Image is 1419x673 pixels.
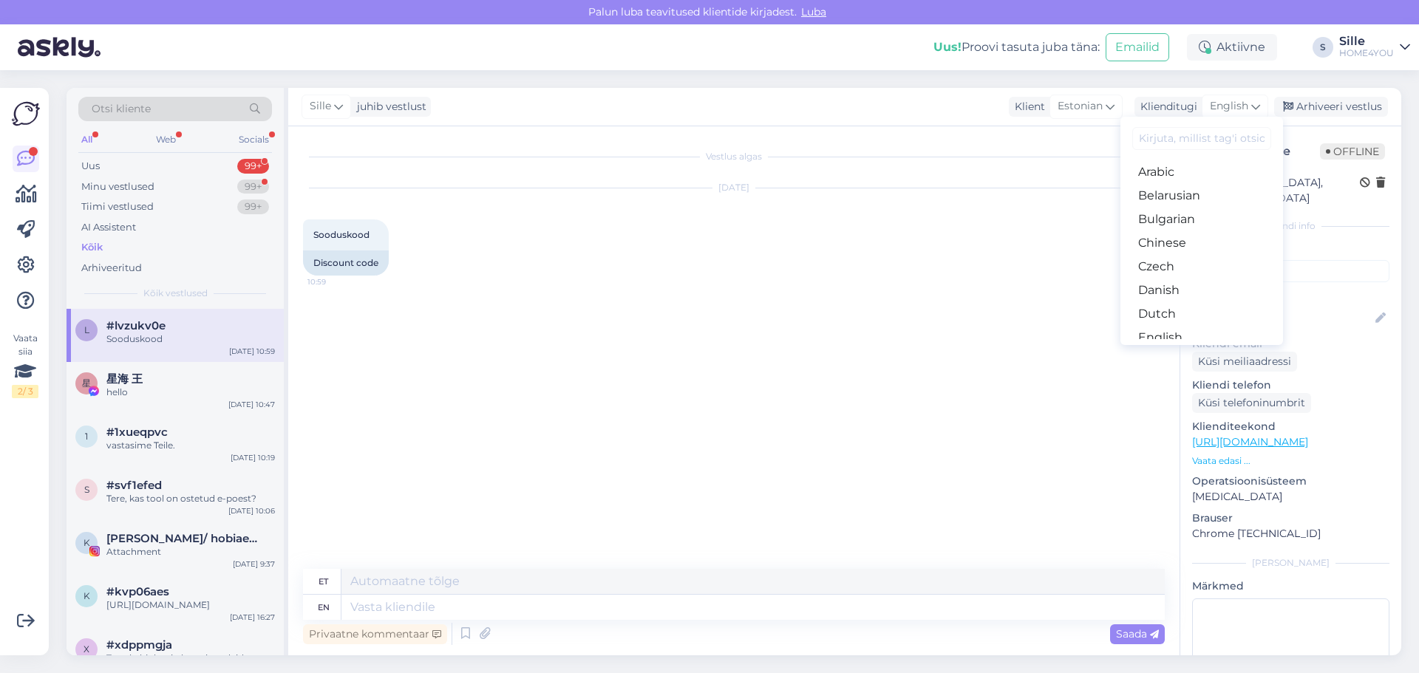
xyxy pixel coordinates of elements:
div: Tiimi vestlused [81,199,154,214]
b: Uus! [933,40,962,54]
div: [DATE] [303,181,1165,194]
span: 星海 王 [106,372,143,386]
a: Czech [1120,255,1283,279]
div: [DATE] 10:06 [228,505,275,516]
span: #1xueqpvc [106,426,168,439]
p: Chrome [TECHNICAL_ID] [1192,526,1389,542]
a: Danish [1120,279,1283,302]
span: 星 [82,378,91,389]
div: 2 / 3 [12,385,38,398]
div: en [318,595,330,620]
span: Sooduskood [313,229,370,240]
span: Kõik vestlused [143,287,208,300]
span: k [84,590,90,601]
div: Arhiveeritud [81,261,142,276]
div: Web [153,130,179,149]
div: Tere, kahjuks ei ole narivoodeid. [106,652,275,665]
span: s [84,484,89,495]
div: Küsi meiliaadressi [1192,352,1297,372]
a: Bulgarian [1120,208,1283,231]
a: SilleHOME4YOU [1339,35,1410,59]
span: #kvp06aes [106,585,169,598]
span: 10:59 [307,276,363,287]
div: Socials [236,130,272,149]
span: Sille [310,98,331,115]
div: HOME4YOU [1339,47,1394,59]
img: Askly Logo [12,100,40,128]
div: [URL][DOMAIN_NAME] [106,598,275,612]
span: x [84,643,89,655]
div: [DATE] 16:27 [230,612,275,623]
div: Privaatne kommentaar [303,624,447,644]
p: Brauser [1192,510,1389,526]
div: Klient [1009,99,1045,115]
div: Discount code [303,250,389,276]
div: 99+ [237,180,269,194]
input: Lisa nimi [1193,310,1372,327]
div: All [78,130,95,149]
span: #xdppmgja [106,638,172,652]
div: hello [106,386,275,399]
p: Kliendi nimi [1192,288,1389,304]
div: Vaata siia [12,332,38,398]
div: [DATE] 10:19 [231,452,275,463]
span: English [1210,98,1248,115]
span: 1 [85,431,88,442]
a: English [1120,326,1283,349]
a: Belarusian [1120,184,1283,208]
div: [DATE] 9:37 [233,558,275,570]
span: l [84,324,89,335]
div: S [1313,37,1333,58]
p: Kliendi telefon [1192,378,1389,393]
div: Kliendi info [1192,219,1389,233]
div: 99+ [237,199,269,214]
div: [DATE] 10:59 [229,346,275,357]
p: Operatsioonisüsteem [1192,474,1389,489]
div: Küsi telefoninumbrit [1192,393,1311,413]
span: #svf1efed [106,479,162,492]
div: [PERSON_NAME] [1192,556,1389,570]
div: Sooduskood [106,332,275,346]
p: Kliendi email [1192,336,1389,352]
div: Proovi tasuta juba täna: [933,38,1100,56]
div: Tere, kas tool on ostetud e-poest? [106,492,275,505]
div: juhib vestlust [351,99,426,115]
div: Arhiveeri vestlus [1274,97,1388,117]
div: Minu vestlused [81,180,154,194]
span: Offline [1320,143,1385,160]
button: Emailid [1106,33,1169,61]
input: Kirjuta, millist tag'i otsid [1132,127,1271,150]
div: vastasime Teile. [106,439,275,452]
span: Otsi kliente [92,101,151,117]
a: Chinese [1120,231,1283,255]
span: Estonian [1058,98,1103,115]
a: [URL][DOMAIN_NAME] [1192,435,1308,448]
p: Vaata edasi ... [1192,454,1389,468]
a: Arabic [1120,160,1283,184]
span: #lvzukv0e [106,319,166,332]
div: AI Assistent [81,220,136,235]
div: et [319,569,328,594]
div: Kõik [81,240,103,255]
span: Saada [1116,627,1159,640]
p: Klienditeekond [1192,419,1389,434]
div: Attachment [106,545,275,558]
span: Luba [797,5,831,18]
span: K [84,537,90,548]
a: Dutch [1120,302,1283,326]
div: Vestlus algas [303,150,1165,163]
div: 99+ [237,159,269,174]
div: [DATE] 10:47 [228,399,275,410]
div: Aktiivne [1187,34,1277,61]
p: Märkmed [1192,578,1389,594]
div: Uus [81,159,100,174]
div: Klienditugi [1134,99,1197,115]
input: Lisa tag [1192,260,1389,282]
p: Kliendi tag'id [1192,242,1389,257]
p: [MEDICAL_DATA] [1192,489,1389,505]
div: Sille [1339,35,1394,47]
span: Kairet Pintman/ hobiaednik🌺 [106,532,260,545]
